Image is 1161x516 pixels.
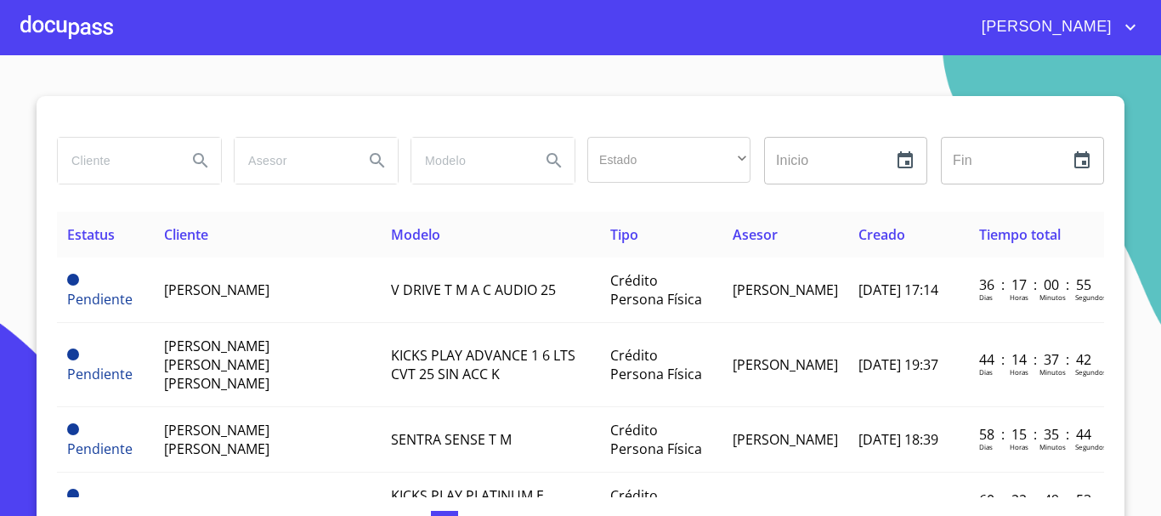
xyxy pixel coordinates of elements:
[67,225,115,244] span: Estatus
[164,421,269,458] span: [PERSON_NAME] [PERSON_NAME]
[357,140,398,181] button: Search
[67,365,133,383] span: Pendiente
[164,281,269,299] span: [PERSON_NAME]
[180,140,221,181] button: Search
[67,274,79,286] span: Pendiente
[733,281,838,299] span: [PERSON_NAME]
[979,225,1061,244] span: Tiempo total
[164,337,269,393] span: [PERSON_NAME] [PERSON_NAME] [PERSON_NAME]
[979,490,1094,509] p: 60 : 22 : 49 : 53
[587,137,750,183] div: ​
[969,14,1120,41] span: [PERSON_NAME]
[610,421,702,458] span: Crédito Persona Física
[1075,442,1107,451] p: Segundos
[979,275,1094,294] p: 36 : 17 : 00 : 55
[1039,292,1066,302] p: Minutos
[979,367,993,377] p: Dias
[534,140,575,181] button: Search
[1039,442,1066,451] p: Minutos
[391,430,512,449] span: SENTRA SENSE T M
[979,292,993,302] p: Dias
[858,430,938,449] span: [DATE] 18:39
[610,271,702,309] span: Crédito Persona Física
[858,225,905,244] span: Creado
[67,349,79,360] span: Pendiente
[858,496,938,514] span: [DATE] 11:25
[1075,367,1107,377] p: Segundos
[979,350,1094,369] p: 44 : 14 : 37 : 42
[979,425,1094,444] p: 58 : 15 : 35 : 44
[1039,367,1066,377] p: Minutos
[391,281,556,299] span: V DRIVE T M A C AUDIO 25
[391,346,575,383] span: KICKS PLAY ADVANCE 1 6 LTS CVT 25 SIN ACC K
[733,225,778,244] span: Asesor
[67,290,133,309] span: Pendiente
[1075,292,1107,302] p: Segundos
[733,430,838,449] span: [PERSON_NAME]
[1010,292,1028,302] p: Horas
[610,225,638,244] span: Tipo
[1010,367,1028,377] p: Horas
[733,496,838,514] span: [PERSON_NAME]
[67,489,79,501] span: Pendiente
[391,225,440,244] span: Modelo
[858,355,938,374] span: [DATE] 19:37
[979,442,993,451] p: Dias
[164,225,208,244] span: Cliente
[969,14,1141,41] button: account of current user
[67,439,133,458] span: Pendiente
[411,138,527,184] input: search
[858,281,938,299] span: [DATE] 17:14
[58,138,173,184] input: search
[610,346,702,383] span: Crédito Persona Física
[67,423,79,435] span: Pendiente
[235,138,350,184] input: search
[733,355,838,374] span: [PERSON_NAME]
[164,496,269,514] span: [PERSON_NAME]
[1010,442,1028,451] p: Horas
